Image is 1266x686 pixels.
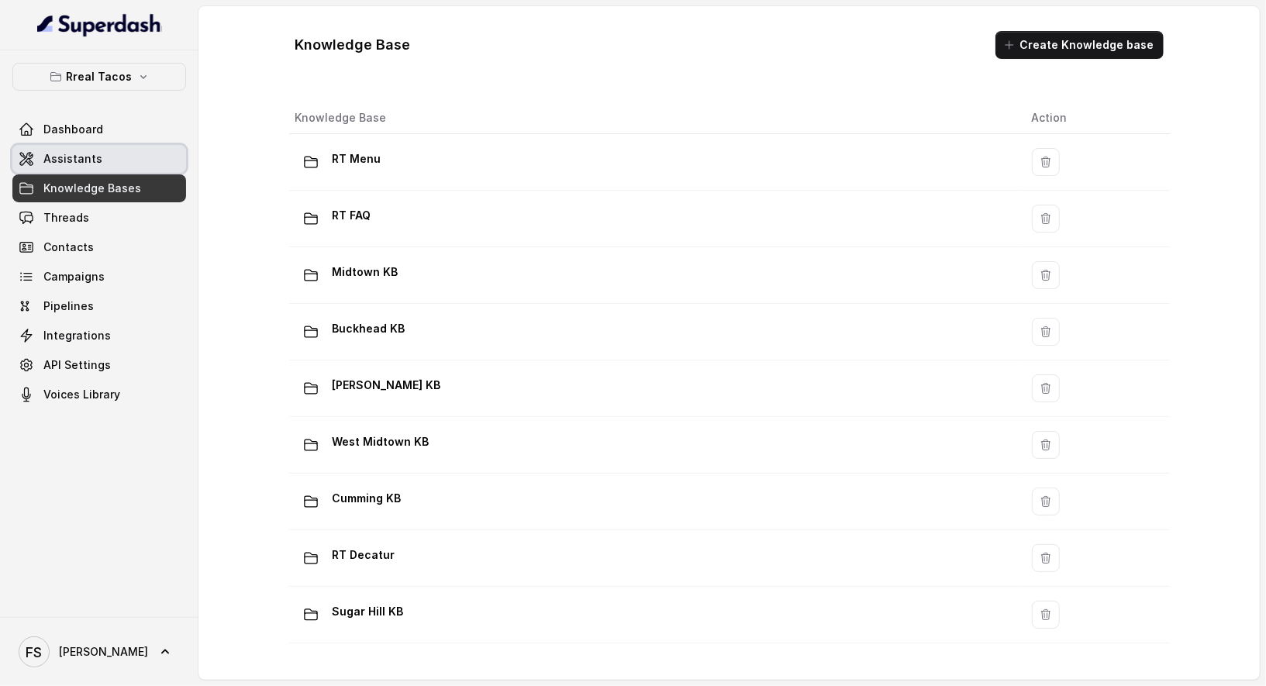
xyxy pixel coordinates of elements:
a: Assistants [12,145,186,173]
span: Voices Library [43,387,120,402]
p: RT Menu [333,147,381,171]
button: Create Knowledge base [995,31,1164,59]
h1: Knowledge Base [295,33,411,57]
span: Knowledge Bases [43,181,141,196]
p: Rreal Tacos [67,67,133,86]
span: Threads [43,210,89,226]
span: Assistants [43,151,102,167]
p: [PERSON_NAME] KB [333,373,441,398]
a: Pipelines [12,292,186,320]
a: Campaigns [12,263,186,291]
span: Dashboard [43,122,103,137]
span: [PERSON_NAME] [59,644,148,660]
p: Cumming KB [333,486,402,511]
button: Rreal Tacos [12,63,186,91]
img: light.svg [37,12,162,37]
th: Knowledge Base [289,102,1019,134]
p: RT FAQ [333,203,371,228]
th: Action [1019,102,1170,134]
p: Buckhead KB [333,316,405,341]
span: Contacts [43,240,94,255]
a: [PERSON_NAME] [12,630,186,674]
a: Dashboard [12,115,186,143]
span: Campaigns [43,269,105,284]
span: Pipelines [43,298,94,314]
text: FS [26,644,43,660]
span: Integrations [43,328,111,343]
a: API Settings [12,351,186,379]
p: Midtown KB [333,260,398,284]
a: Integrations [12,322,186,350]
p: Sugar Hill KB [333,599,404,624]
p: RT Decatur [333,543,395,567]
span: API Settings [43,357,111,373]
a: Contacts [12,233,186,261]
a: Voices Library [12,381,186,408]
a: Knowledge Bases [12,174,186,202]
a: Threads [12,204,186,232]
p: West Midtown KB [333,429,429,454]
